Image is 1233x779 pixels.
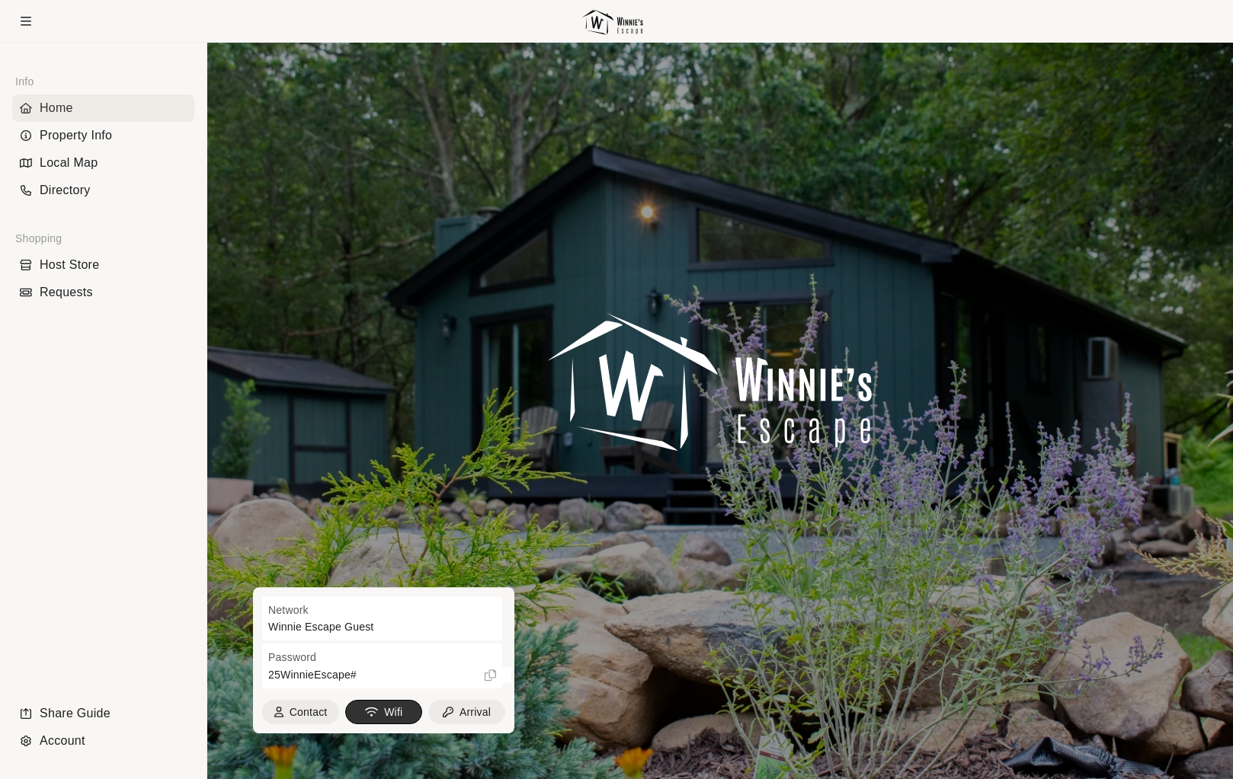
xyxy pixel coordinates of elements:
li: Navigation item [12,700,194,727]
li: Navigation item [12,122,194,149]
li: Navigation item [12,177,194,204]
p: Network [268,603,485,617]
button: Wifi [345,700,422,724]
li: Navigation item [12,251,194,279]
p: Password [268,651,485,665]
button: Contact [262,700,339,724]
p: Winnie Escape Guest [268,620,373,634]
div: Local Map [12,149,194,177]
li: Navigation item [12,727,194,755]
div: Share Guide [12,700,194,727]
img: Intro Logo [507,270,934,489]
li: Navigation item [12,149,194,177]
li: Navigation item [12,279,194,306]
img: Logo [574,1,655,42]
button: Arrival [428,700,505,724]
p: 25WinnieEscape# [268,668,357,682]
div: Property Info [12,122,194,149]
div: Host Store [12,251,194,279]
div: Home [12,94,194,122]
div: Directory [12,177,194,204]
div: Requests [12,279,194,306]
li: Navigation item [12,94,194,122]
div: Account [12,727,194,755]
